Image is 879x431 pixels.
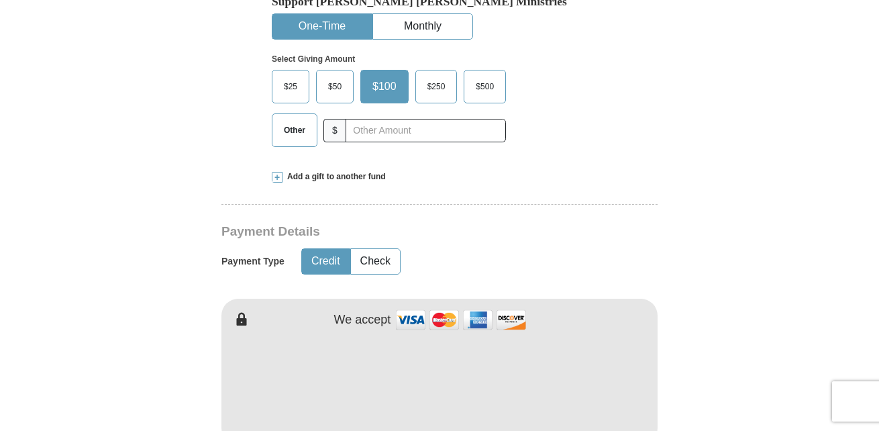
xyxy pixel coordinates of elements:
img: credit cards accepted [394,305,528,334]
button: Credit [302,249,350,274]
span: Other [277,120,312,140]
h4: We accept [334,313,391,328]
button: Monthly [373,14,472,39]
h3: Payment Details [221,224,564,240]
h5: Payment Type [221,256,285,267]
span: $ [323,119,346,142]
span: $50 [321,77,348,97]
span: Add a gift to another fund [282,171,386,183]
span: $25 [277,77,304,97]
span: $500 [469,77,501,97]
span: $100 [366,77,403,97]
button: Check [351,249,400,274]
input: Other Amount [346,119,506,142]
strong: Select Giving Amount [272,54,355,64]
button: One-Time [272,14,372,39]
span: $250 [421,77,452,97]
